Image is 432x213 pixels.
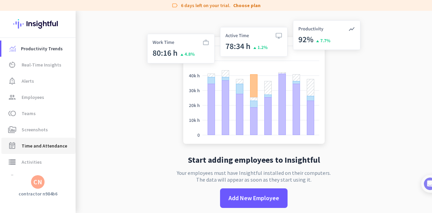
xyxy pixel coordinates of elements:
[13,11,62,37] img: Insightful logo
[9,46,16,52] img: menu-item
[220,188,288,208] button: Add New Employee
[8,61,16,69] i: av_timer
[8,109,16,117] i: toll
[228,194,279,203] span: Add New Employee
[177,169,331,183] p: Your employees must have Insightful installed on their computers. The data will appear as soon as...
[1,154,76,170] a: storageActivities
[22,77,34,85] span: Alerts
[1,57,76,73] a: av_timerReal-Time Insights
[1,138,76,154] a: event_noteTime and Attendance
[33,179,42,185] div: CN
[1,122,76,138] a: perm_mediaScreenshots
[22,158,42,166] span: Activities
[1,41,76,57] a: menu-itemProductivity Trends
[8,126,16,134] i: perm_media
[22,109,36,117] span: Teams
[8,77,16,85] i: notification_important
[1,73,76,89] a: notification_importantAlerts
[8,93,16,101] i: group
[22,61,61,69] span: Real-Time Insights
[188,156,320,164] h2: Start adding employees to Insightful
[171,2,178,9] i: label
[8,142,16,150] i: event_note
[22,174,39,182] span: Projects
[1,170,76,186] a: work_outlineProjects
[21,45,63,53] span: Productivity Trends
[8,174,16,182] i: work_outline
[1,105,76,122] a: tollTeams
[233,2,261,9] a: Choose plan
[22,93,44,101] span: Employees
[22,142,67,150] span: Time and Attendance
[1,89,76,105] a: groupEmployees
[142,16,366,151] img: no-search-results
[22,126,48,134] span: Screenshots
[8,158,16,166] i: storage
